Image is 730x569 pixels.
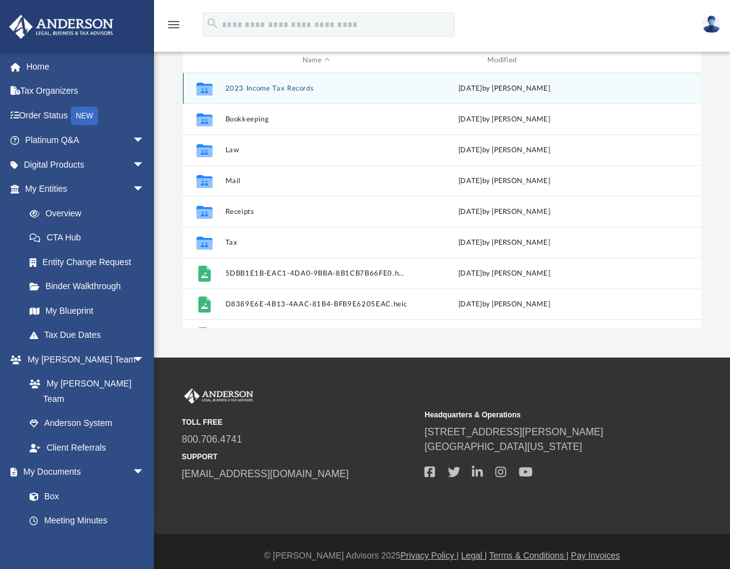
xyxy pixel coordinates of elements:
[9,54,163,79] a: Home
[17,372,151,411] a: My [PERSON_NAME] Team
[413,145,595,156] div: [DATE] by [PERSON_NAME]
[413,176,595,187] div: [DATE] by [PERSON_NAME]
[166,23,181,32] a: menu
[225,300,407,308] button: D8389E6E-4B13-4AAC-81B4-BFB9E6205EAC.heic
[702,15,721,33] img: User Pic
[154,549,730,562] div: © [PERSON_NAME] Advisors 2025
[413,83,595,94] div: [DATE] by [PERSON_NAME]
[17,484,151,509] a: Box
[413,268,595,279] div: [DATE] by [PERSON_NAME]
[132,460,157,485] span: arrow_drop_down
[17,274,163,299] a: Binder Walkthrough
[225,177,407,185] button: Mail
[413,299,595,310] div: [DATE] by [PERSON_NAME]
[424,427,603,437] a: [STREET_ADDRESS][PERSON_NAME]
[9,103,163,128] a: Order StatusNEW
[225,84,407,92] button: 2023 Income Tax Records
[17,226,163,250] a: CTA Hub
[400,551,459,560] a: Privacy Policy |
[424,409,659,420] small: Headquarters & Operations
[132,128,157,154] span: arrow_drop_down
[9,152,163,177] a: Digital Productsarrow_drop_down
[17,411,157,436] a: Anderson System
[489,551,569,560] a: Terms & Conditions |
[206,17,219,30] i: search
[183,73,702,329] div: grid
[17,509,157,533] a: Meeting Minutes
[413,55,596,66] div: Modified
[225,269,407,277] button: 5DBB1E1B-EAC1-4DA0-9BBA-8B1CB7B66FE0.heic
[17,435,157,460] a: Client Referrals
[9,460,157,485] a: My Documentsarrow_drop_down
[224,55,407,66] div: Name
[413,114,595,125] div: [DATE] by [PERSON_NAME]
[461,551,487,560] a: Legal |
[132,152,157,178] span: arrow_drop_down
[17,298,157,323] a: My Blueprint
[9,177,163,202] a: My Entitiesarrow_drop_down
[225,146,407,154] button: Law
[182,451,416,462] small: SUPPORT
[182,469,349,479] a: [EMAIL_ADDRESS][DOMAIN_NAME]
[571,551,620,560] a: Pay Invoices
[225,208,407,216] button: Receipts
[17,323,163,348] a: Tax Due Dates
[413,237,595,248] div: [DATE] by [PERSON_NAME]
[17,201,163,226] a: Overview
[189,55,219,66] div: id
[132,177,157,202] span: arrow_drop_down
[9,347,157,372] a: My [PERSON_NAME] Teamarrow_drop_down
[9,128,163,153] a: Platinum Q&Aarrow_drop_down
[71,107,98,125] div: NEW
[182,388,256,404] img: Anderson Advisors Platinum Portal
[6,15,117,39] img: Anderson Advisors Platinum Portal
[9,79,163,104] a: Tax Organizers
[182,434,242,444] a: 800.706.4741
[132,347,157,372] span: arrow_drop_down
[17,250,163,274] a: Entity Change Request
[413,207,595,218] div: [DATE] by [PERSON_NAME]
[601,55,687,66] div: id
[424,441,582,452] a: [GEOGRAPHIC_DATA][US_STATE]
[166,17,181,32] i: menu
[182,417,416,428] small: TOLL FREE
[225,115,407,123] button: Bookkeeping
[225,239,407,247] button: Tax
